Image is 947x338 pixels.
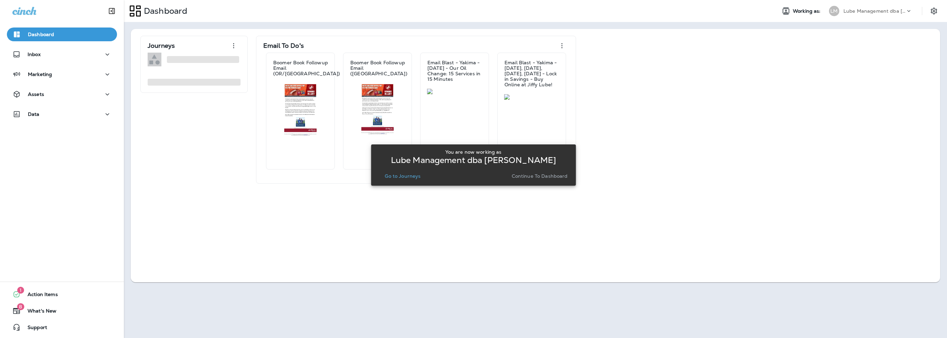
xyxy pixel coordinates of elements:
p: Boomer Book Followup Email (OR/[GEOGRAPHIC_DATA]) [273,60,340,76]
span: 1 [17,287,24,294]
button: 1Action Items [7,287,117,301]
p: Marketing [28,72,52,77]
span: 8 [17,303,24,310]
button: Dashboard [7,28,117,41]
p: Lube Management dba [PERSON_NAME] [843,8,905,14]
button: Inbox [7,47,117,61]
p: Dashboard [141,6,187,16]
button: Settings [928,5,940,17]
button: Collapse Sidebar [102,4,121,18]
p: Lube Management dba [PERSON_NAME] [391,157,556,163]
span: Support [21,325,47,333]
p: Journeys [148,42,175,49]
button: Continue to Dashboard [509,171,571,181]
p: Go to Journeys [385,173,421,179]
p: You are now working as [445,149,501,155]
p: Inbox [28,52,41,57]
span: Working as: [793,8,822,14]
button: Assets [7,87,117,101]
button: Marketing [7,67,117,81]
button: Support [7,320,117,334]
p: Email To Do's [263,42,304,49]
p: Dashboard [28,32,54,37]
p: Data [28,111,40,117]
img: 03891f22-4716-4d4e-b813-4770a7750083.jpg [273,83,328,136]
span: Action Items [21,292,58,300]
p: Boomer Book Followup Email ([GEOGRAPHIC_DATA]) [350,60,407,76]
span: What's New [21,308,56,316]
button: Go to Journeys [382,171,423,181]
div: LM [829,6,839,16]
button: 8What's New [7,304,117,318]
button: Data [7,107,117,121]
p: Continue to Dashboard [512,173,568,179]
img: 3ee2bf4b-9004-48a9-bf64-b902cda4f147.jpg [350,83,405,135]
p: Assets [28,91,44,97]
